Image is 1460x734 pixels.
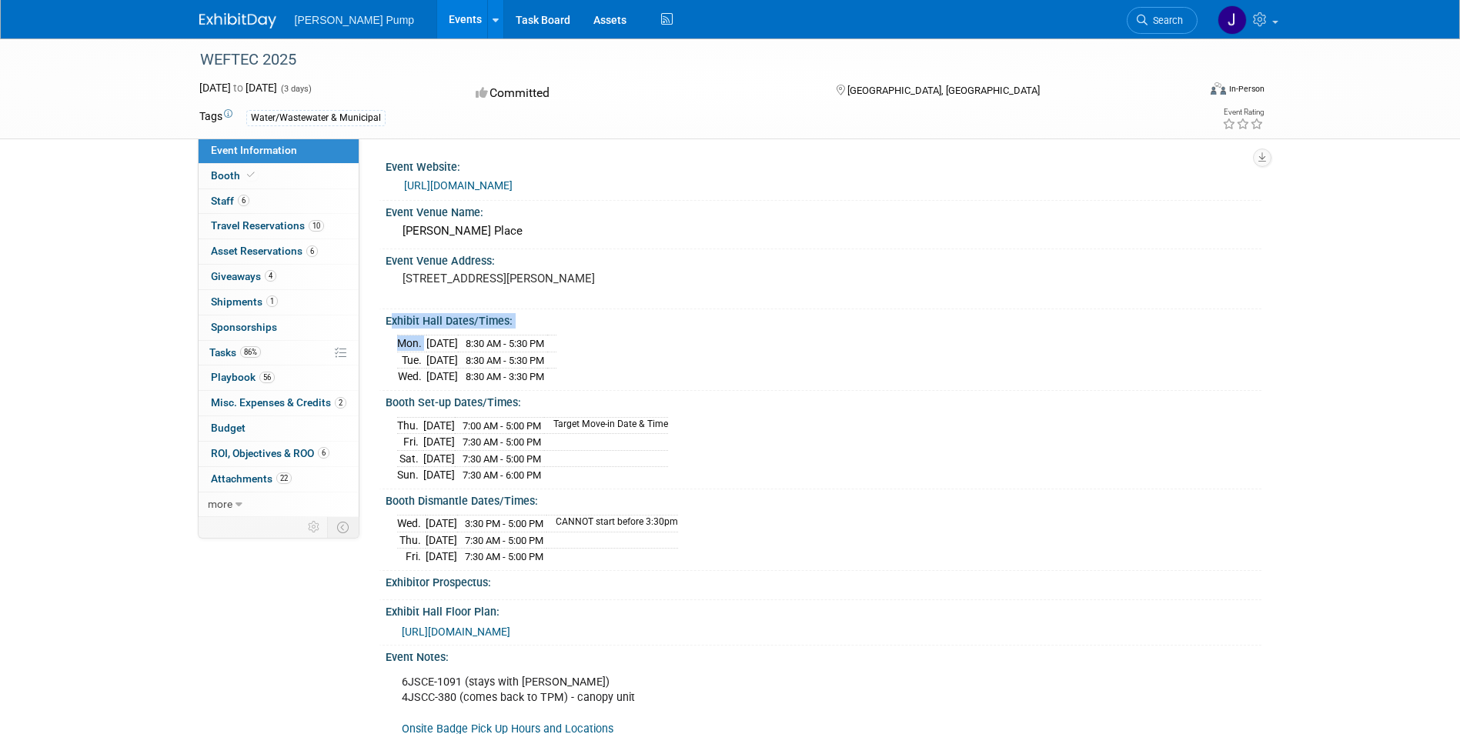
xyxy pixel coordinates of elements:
[466,338,544,349] span: 8:30 AM - 5:30 PM
[397,369,426,385] td: Wed.
[199,108,232,126] td: Tags
[211,195,249,207] span: Staff
[211,321,277,333] span: Sponsorships
[386,391,1261,410] div: Booth Set-up Dates/Times:
[463,469,541,481] span: 7:30 AM - 6:00 PM
[397,549,426,565] td: Fri.
[199,442,359,466] a: ROI, Objectives & ROO6
[265,270,276,282] span: 4
[295,14,415,26] span: [PERSON_NAME] Pump
[199,82,277,94] span: [DATE] [DATE]
[847,85,1040,96] span: [GEOGRAPHIC_DATA], [GEOGRAPHIC_DATA]
[465,535,543,546] span: 7:30 AM - 5:00 PM
[279,84,312,94] span: (3 days)
[386,571,1261,590] div: Exhibitor Prospectus:
[402,626,510,638] a: [URL][DOMAIN_NAME]
[211,371,275,383] span: Playbook
[240,346,261,358] span: 86%
[397,352,426,369] td: Tue.
[463,420,541,432] span: 7:00 AM - 5:00 PM
[266,295,278,307] span: 1
[463,436,541,448] span: 7:30 AM - 5:00 PM
[426,549,457,565] td: [DATE]
[426,369,458,385] td: [DATE]
[426,515,457,532] td: [DATE]
[199,239,359,264] a: Asset Reservations6
[211,169,258,182] span: Booth
[199,416,359,441] a: Budget
[423,467,455,483] td: [DATE]
[426,352,458,369] td: [DATE]
[546,515,678,532] td: CANNOT start before 3:30pm
[199,492,359,517] a: more
[403,272,733,285] pre: [STREET_ADDRESS][PERSON_NAME]
[199,13,276,28] img: ExhibitDay
[1211,82,1226,95] img: Format-Inperson.png
[301,517,328,537] td: Personalize Event Tab Strip
[199,138,359,163] a: Event Information
[306,245,318,257] span: 6
[386,489,1261,509] div: Booth Dismantle Dates/Times:
[199,315,359,340] a: Sponsorships
[386,249,1261,269] div: Event Venue Address:
[397,219,1250,243] div: [PERSON_NAME] Place
[465,518,543,529] span: 3:30 PM - 5:00 PM
[211,219,324,232] span: Travel Reservations
[208,498,232,510] span: more
[199,467,359,492] a: Attachments22
[397,467,423,483] td: Sun.
[423,417,455,434] td: [DATE]
[211,270,276,282] span: Giveaways
[211,144,297,156] span: Event Information
[211,245,318,257] span: Asset Reservations
[318,447,329,459] span: 6
[471,80,811,107] div: Committed
[211,447,329,459] span: ROI, Objectives & ROO
[211,472,292,485] span: Attachments
[386,646,1261,665] div: Event Notes:
[1218,5,1247,35] img: James Wilson
[259,372,275,383] span: 56
[247,171,255,179] i: Booth reservation complete
[199,189,359,214] a: Staff6
[386,155,1261,175] div: Event Website:
[209,346,261,359] span: Tasks
[426,532,457,549] td: [DATE]
[423,434,455,451] td: [DATE]
[386,309,1261,329] div: Exhibit Hall Dates/Times:
[199,164,359,189] a: Booth
[195,46,1174,74] div: WEFTEC 2025
[335,397,346,409] span: 2
[397,335,426,352] td: Mon.
[397,450,423,467] td: Sat.
[238,195,249,206] span: 6
[465,551,543,562] span: 7:30 AM - 5:00 PM
[1228,83,1265,95] div: In-Person
[397,434,423,451] td: Fri.
[231,82,246,94] span: to
[386,600,1261,619] div: Exhibit Hall Floor Plan:
[309,220,324,232] span: 10
[397,417,423,434] td: Thu.
[466,355,544,366] span: 8:30 AM - 5:30 PM
[211,422,246,434] span: Budget
[397,532,426,549] td: Thu.
[404,179,513,192] a: [URL][DOMAIN_NAME]
[211,396,346,409] span: Misc. Expenses & Credits
[466,371,544,382] span: 8:30 AM - 3:30 PM
[199,341,359,365] a: Tasks86%
[1127,7,1198,34] a: Search
[426,335,458,352] td: [DATE]
[211,295,278,308] span: Shipments
[199,365,359,390] a: Playbook56
[386,201,1261,220] div: Event Venue Name:
[199,265,359,289] a: Giveaways4
[199,391,359,415] a: Misc. Expenses & Credits2
[1222,108,1264,116] div: Event Rating
[327,517,359,537] td: Toggle Event Tabs
[246,110,386,126] div: Water/Wastewater & Municipal
[1148,15,1183,26] span: Search
[199,290,359,315] a: Shipments1
[544,417,668,434] td: Target Move-in Date & Time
